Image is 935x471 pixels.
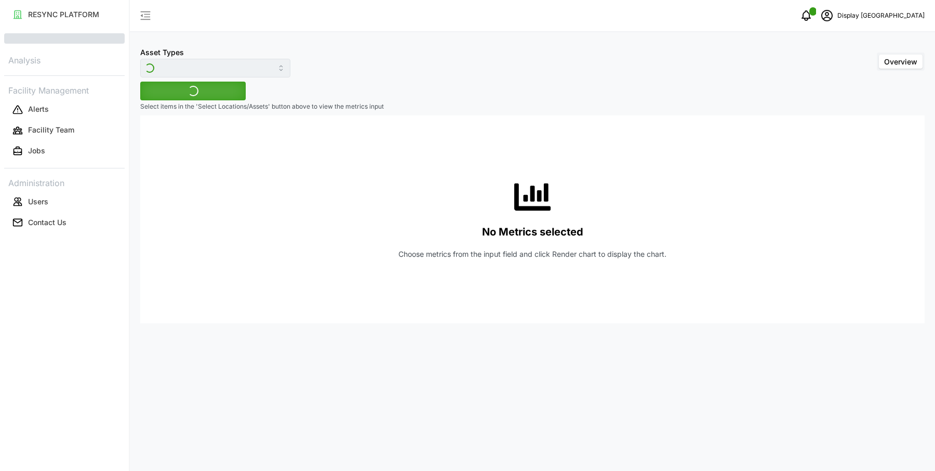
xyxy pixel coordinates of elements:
[4,4,125,25] a: RESYNC PLATFORM
[4,175,125,190] p: Administration
[482,224,583,241] p: No Metrics selected
[817,5,837,26] button: schedule
[837,11,925,21] p: Display [GEOGRAPHIC_DATA]
[4,142,125,161] button: Jobs
[4,100,125,119] button: Alerts
[28,197,48,207] p: Users
[140,102,925,111] p: Select items in the 'Select Locations/Assets' button above to view the metrics input
[4,52,125,67] p: Analysis
[4,99,125,120] a: Alerts
[28,146,45,156] p: Jobs
[4,192,125,211] button: Users
[4,121,125,140] button: Facility Team
[4,213,125,232] button: Contact Us
[4,212,125,233] a: Contact Us
[884,57,917,66] span: Overview
[796,5,817,26] button: notifications
[4,141,125,162] a: Jobs
[28,9,99,20] p: RESYNC PLATFORM
[4,191,125,212] a: Users
[28,104,49,114] p: Alerts
[28,125,74,135] p: Facility Team
[4,5,125,24] button: RESYNC PLATFORM
[4,120,125,141] a: Facility Team
[398,249,666,259] p: Choose metrics from the input field and click Render chart to display the chart.
[4,82,125,97] p: Facility Management
[140,47,184,58] label: Asset Types
[28,217,66,228] p: Contact Us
